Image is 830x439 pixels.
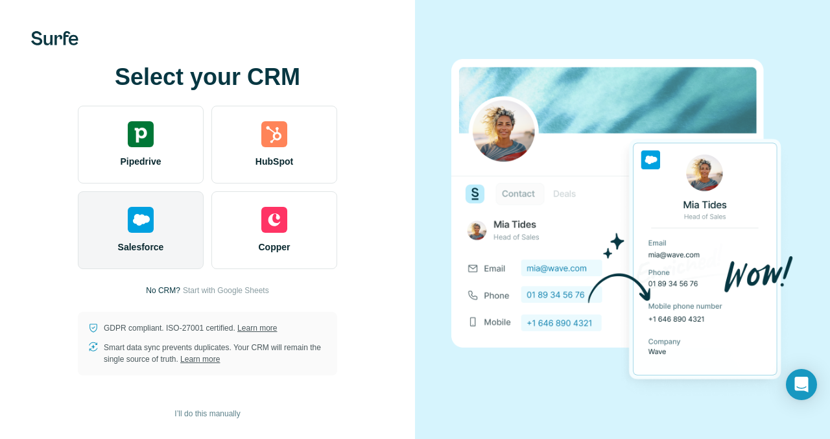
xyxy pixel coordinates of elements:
button: Start with Google Sheets [183,285,269,296]
span: Pipedrive [120,155,161,168]
h1: Select your CRM [78,64,337,90]
img: copper's logo [261,207,287,233]
a: Learn more [180,355,220,364]
span: HubSpot [255,155,293,168]
img: SALESFORCE image [451,38,794,401]
p: GDPR compliant. ISO-27001 certified. [104,322,277,334]
a: Learn more [237,324,277,333]
img: salesforce's logo [128,207,154,233]
div: Open Intercom Messenger [786,369,817,400]
span: Copper [259,241,290,254]
img: pipedrive's logo [128,121,154,147]
p: Smart data sync prevents duplicates. Your CRM will remain the single source of truth. [104,342,327,365]
img: hubspot's logo [261,121,287,147]
span: I’ll do this manually [174,408,240,420]
span: Salesforce [118,241,164,254]
img: Surfe's logo [31,31,78,45]
p: No CRM? [146,285,180,296]
button: I’ll do this manually [165,404,249,423]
